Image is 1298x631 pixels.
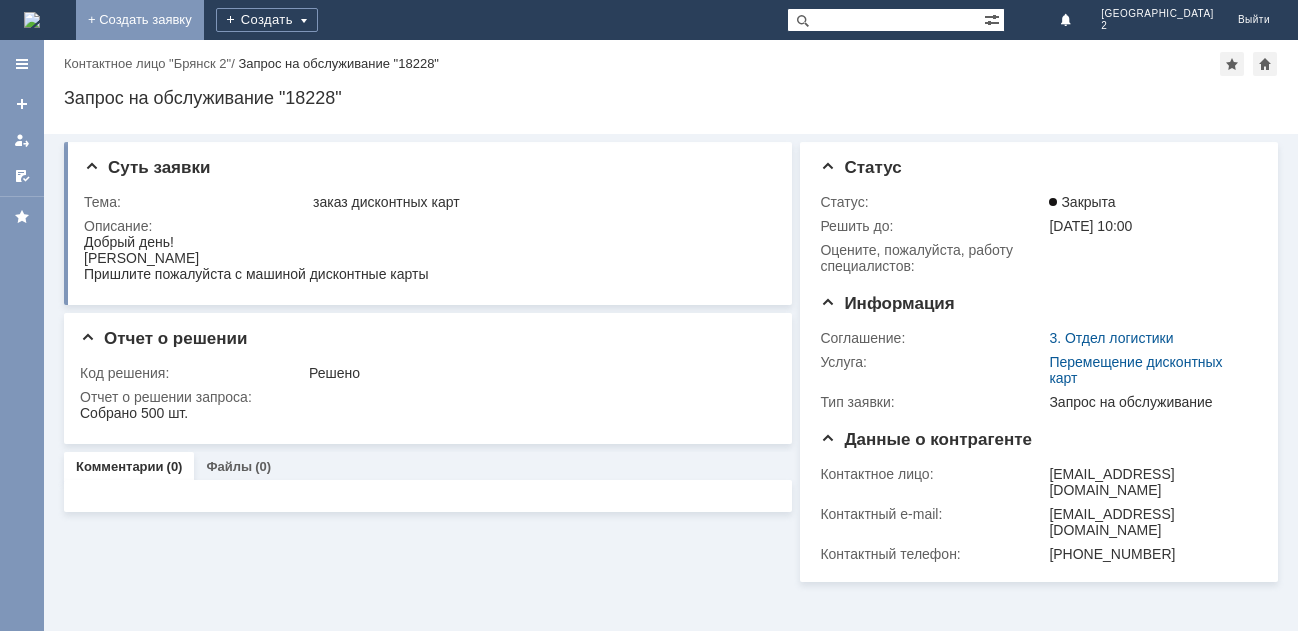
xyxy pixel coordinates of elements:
div: / [64,56,238,71]
div: Создать [216,8,318,32]
a: Мои заявки [6,124,38,156]
a: Создать заявку [6,88,38,120]
div: Отчет о решении запроса: [80,389,769,405]
a: Мои согласования [6,160,38,192]
a: Файлы [206,459,252,474]
a: Контактное лицо "Брянск 2" [64,56,231,71]
div: Тип заявки: [820,394,1045,410]
div: заказ дисконтных карт [313,194,765,210]
div: (0) [255,459,271,474]
a: Перемещение дисконтных карт [1049,354,1222,386]
span: [GEOGRAPHIC_DATA] [1101,8,1214,20]
div: Добавить в избранное [1220,52,1244,76]
a: Перейти на домашнюю страницу [24,12,40,28]
span: Расширенный поиск [984,9,1004,28]
a: Комментарии [76,459,164,474]
div: Запрос на обслуживание "18228" [238,56,439,71]
div: Запрос на обслуживание "18228" [64,88,1278,108]
img: logo [24,12,40,28]
span: Закрыта [1049,194,1115,210]
div: Тема: [84,194,309,210]
span: Информация [820,294,954,313]
span: Отчет о решении [80,329,247,348]
div: Решить до: [820,218,1045,234]
div: Запрос на обслуживание [1049,394,1249,410]
div: Код решения: [80,365,305,381]
div: Услуга: [820,354,1045,370]
span: Суть заявки [84,158,210,177]
div: [EMAIL_ADDRESS][DOMAIN_NAME] [1049,506,1249,538]
span: 2 [1101,20,1214,32]
div: Описание: [84,218,769,234]
a: 3. Отдел логистики [1049,330,1173,346]
span: [DATE] 10:00 [1049,218,1132,234]
div: Контактный телефон: [820,546,1045,562]
span: Статус [820,158,901,177]
div: [PHONE_NUMBER] [1049,546,1249,562]
div: Решено [309,365,765,381]
div: Статус: [820,194,1045,210]
div: [EMAIL_ADDRESS][DOMAIN_NAME] [1049,466,1249,498]
div: Соглашение: [820,330,1045,346]
div: Oцените, пожалуйста, работу специалистов: [820,242,1045,274]
span: Данные о контрагенте [820,430,1032,449]
div: (0) [167,459,183,474]
div: Контактный e-mail: [820,506,1045,522]
div: Сделать домашней страницей [1253,52,1277,76]
div: Контактное лицо: [820,466,1045,482]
